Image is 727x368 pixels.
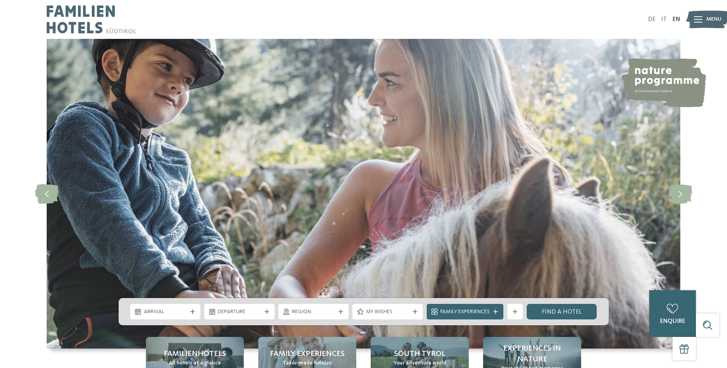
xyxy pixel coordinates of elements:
a: enquire [649,290,696,337]
a: DE [648,16,655,23]
img: Familienhotels Südtirol: The happy family places! [47,39,680,349]
span: enquire [660,318,685,324]
span: Family Experiences [270,349,345,359]
span: Experiences in nature [491,343,573,365]
span: Menu [706,16,722,23]
a: IT [661,16,667,23]
span: Region [292,308,335,316]
span: My wishes [366,308,409,316]
span: Familienhotels [164,349,226,359]
span: Family Experiences [440,308,490,316]
a: EN [673,16,680,23]
span: All hotels at a glance [169,359,221,367]
span: Departure [218,308,261,316]
span: Your adventure world [394,359,446,367]
span: South Tyrol [394,349,445,359]
a: Find a hotel [527,304,597,319]
span: Arrival [144,308,187,316]
span: Tailor-made holiday [283,359,332,367]
img: nature programme by Familienhotels Südtirol [620,58,706,107]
